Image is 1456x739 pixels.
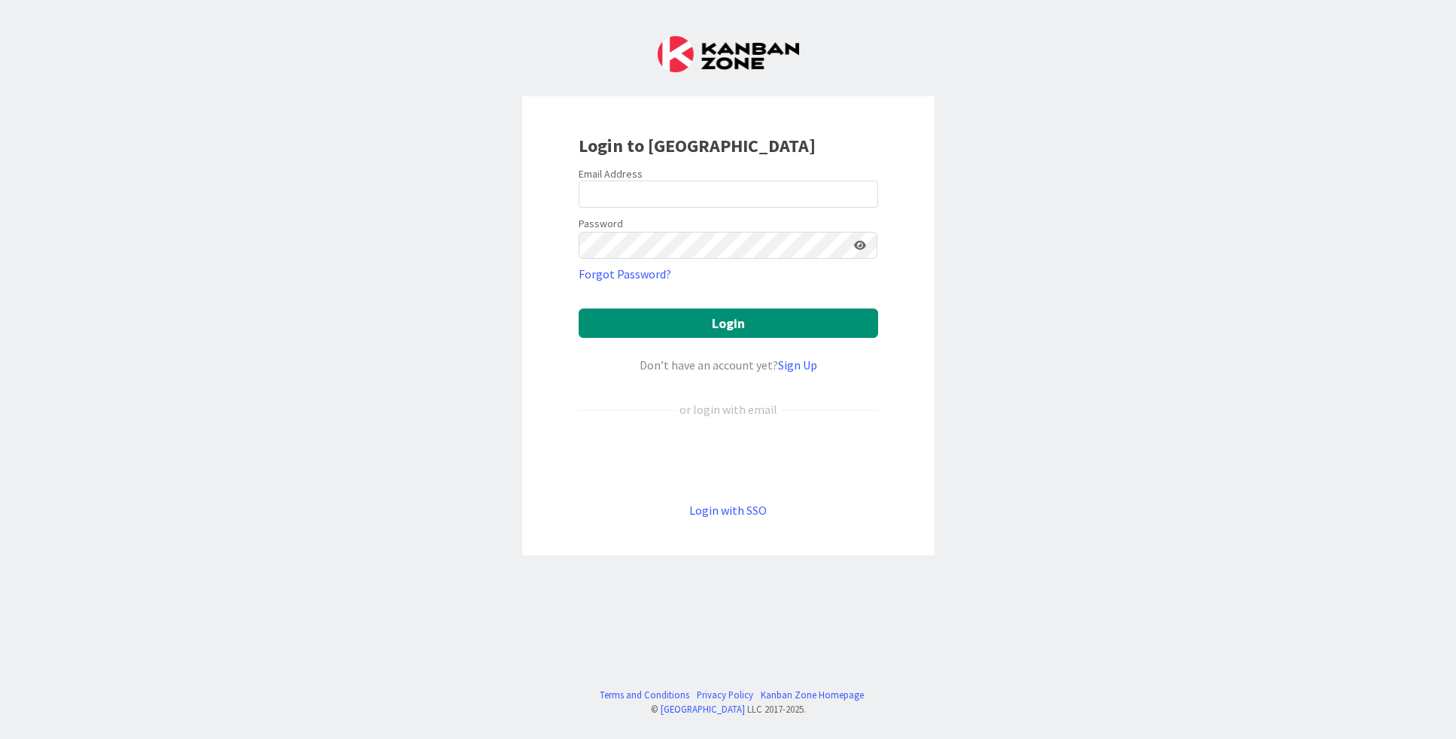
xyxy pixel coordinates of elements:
b: Login to [GEOGRAPHIC_DATA] [579,134,816,157]
a: Kanban Zone Homepage [761,688,864,702]
a: Forgot Password? [579,265,671,283]
label: Password [579,216,623,232]
label: Email Address [579,167,643,181]
iframe: Sign in with Google Button [571,443,886,476]
div: © LLC 2017- 2025 . [592,702,864,716]
div: or login with email [676,400,781,418]
a: Terms and Conditions [600,688,689,702]
img: Kanban Zone [658,36,799,72]
a: Login with SSO [689,503,767,518]
div: Don’t have an account yet? [579,356,878,374]
a: Privacy Policy [697,688,753,702]
a: [GEOGRAPHIC_DATA] [661,703,745,715]
a: Sign Up [778,357,817,373]
button: Login [579,309,878,338]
